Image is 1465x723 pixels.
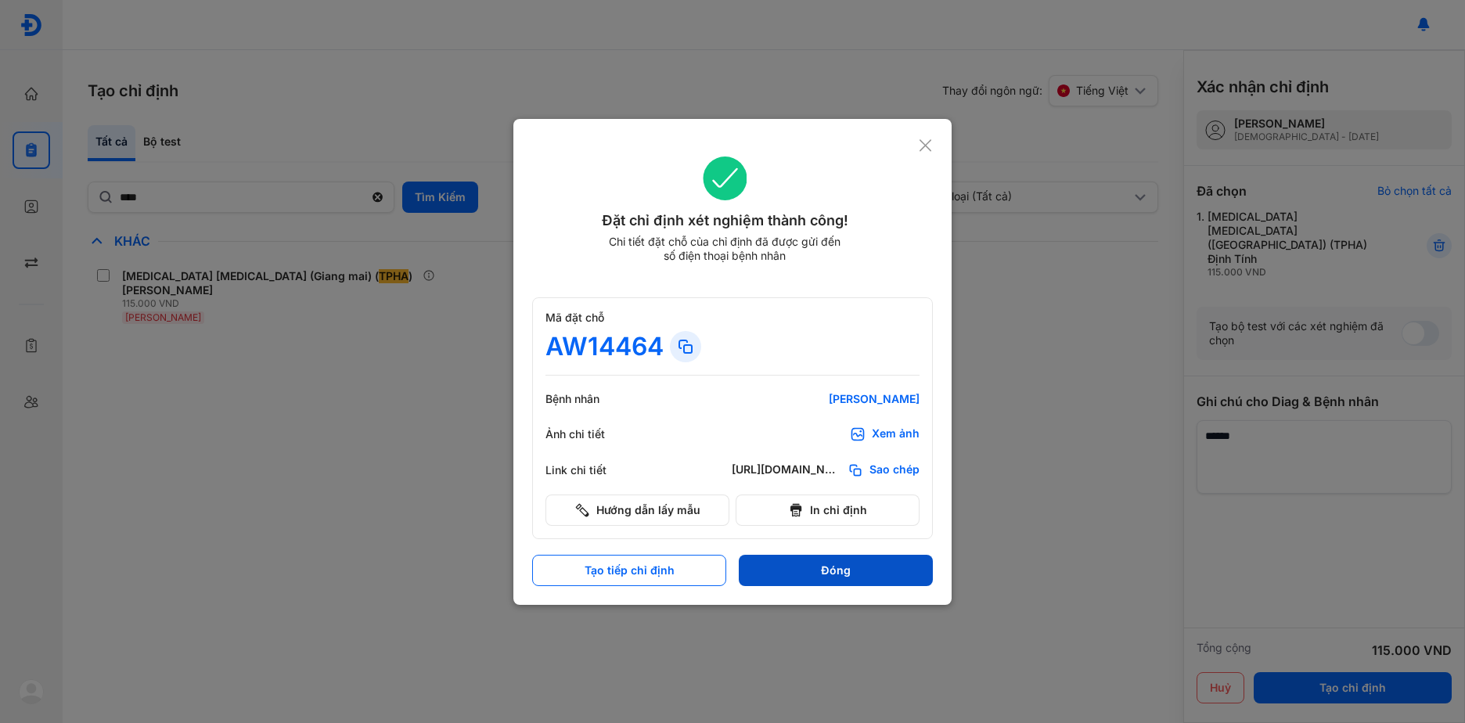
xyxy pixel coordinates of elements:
button: Tạo tiếp chỉ định [532,555,726,586]
div: Chi tiết đặt chỗ của chỉ định đã được gửi đến số điện thoại bệnh nhân [602,235,848,263]
div: Mã đặt chỗ [545,311,920,325]
span: Sao chép [869,462,920,478]
button: Hướng dẫn lấy mẫu [545,495,729,526]
div: Xem ảnh [872,426,920,442]
div: [PERSON_NAME] [732,392,920,406]
div: Ảnh chi tiết [545,427,639,441]
div: Link chi tiết [545,463,639,477]
button: Đóng [739,555,933,586]
div: Đặt chỉ định xét nghiệm thành công! [532,210,918,232]
div: Bệnh nhân [545,392,639,406]
div: AW14464 [545,331,664,362]
div: [URL][DOMAIN_NAME] [732,462,841,478]
button: In chỉ định [736,495,920,526]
